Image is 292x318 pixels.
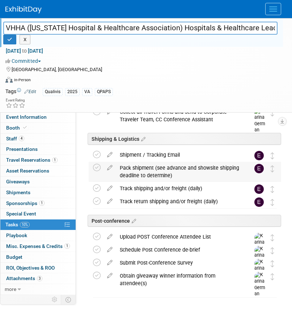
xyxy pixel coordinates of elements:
[116,244,240,256] div: Schedule Post Conference de-brief
[116,195,240,208] div: Track return shipping and/or freight (daily)
[0,123,76,133] a: Booth
[6,146,38,152] span: Presentations
[19,136,24,141] span: 4
[130,217,136,224] a: Edit sections
[0,252,76,262] a: Budget
[271,186,274,193] i: Move task
[6,211,36,217] span: Special Event
[254,184,264,194] img: Erin Anderson
[88,133,281,145] div: Shipping & Logistics
[103,247,116,253] a: edit
[0,198,76,209] a: Sponsorships1
[271,199,274,206] i: Move task
[12,67,102,72] span: [GEOGRAPHIC_DATA], [GEOGRAPHIC_DATA]
[0,112,76,122] a: Event Information
[103,260,116,266] a: edit
[6,232,27,238] span: Playbook
[271,152,274,159] i: Move task
[95,88,113,96] div: QPAPS
[0,134,76,144] a: Staff4
[6,179,30,184] span: Giveaways
[116,106,240,126] div: Collect all Travel Forms and send to Corporate Traveler Team, CC Conference Assistant
[43,88,63,96] div: Qualivis
[0,187,76,198] a: Shipments
[20,35,31,45] button: X
[271,273,274,280] i: Move task
[271,234,274,241] i: Move task
[271,109,274,116] i: Move task
[116,231,240,243] div: Upload POST Conference Attendee List
[6,114,47,120] span: Event Information
[6,275,42,281] span: Attachments
[0,155,76,165] a: Travel Reservations1
[254,151,264,160] img: Erin Anderson
[61,295,76,304] td: Toggle Event Tabs
[103,234,116,240] a: edit
[6,99,25,102] div: Event Rating
[254,108,265,134] img: Karina German
[254,197,264,207] img: Erin Anderson
[82,88,92,96] div: VA
[103,165,116,171] a: edit
[0,230,76,241] a: Playbook
[271,165,274,172] i: Move task
[271,247,274,254] i: Move task
[271,260,274,267] i: Move task
[6,136,24,141] span: Staff
[5,57,44,65] button: Committed
[265,3,281,15] button: Menu
[116,149,240,161] div: Shipment / Tracking Email
[5,88,36,96] td: Tags
[0,241,76,252] a: Misc. Expenses & Credits1
[116,257,240,269] div: Submit Post-Conference Survey
[103,185,116,192] a: edit
[5,76,283,87] div: Event Format
[39,200,45,206] span: 1
[254,246,265,271] img: Karina German
[254,259,265,284] img: Karina German
[0,177,76,187] a: Giveaways
[23,126,27,130] i: Booth reservation complete
[116,270,240,289] div: Obtain giveaway winner information from attendee(s)
[0,144,76,154] a: Presentations
[6,265,55,271] span: ROI, Objectives & ROO
[103,152,116,158] a: edit
[103,273,116,279] a: edit
[139,135,145,142] a: Edit sections
[6,254,22,260] span: Budget
[37,276,42,281] span: 3
[254,272,265,297] img: Karina German
[5,286,16,292] span: more
[254,164,264,173] img: Erin Anderson
[0,273,76,284] a: Attachments3
[116,182,240,195] div: Track shipping and/or freight (daily)
[6,168,49,174] span: Asset Reservations
[6,190,30,195] span: Shipments
[21,48,28,54] span: to
[5,222,30,227] span: Tasks
[6,200,45,206] span: Sponsorships
[0,209,76,219] a: Special Event
[0,166,76,176] a: Asset Reservations
[65,88,80,96] div: 2025
[103,198,116,205] a: edit
[48,295,61,304] td: Personalize Event Tab Strip
[6,157,58,163] span: Travel Reservations
[5,48,43,54] span: [DATE] [DATE]
[6,243,70,249] span: Misc. Expenses & Credits
[116,162,240,182] div: Pack shipment (see advance and showsite shipping deadline to determine)
[24,89,36,94] a: Edit
[5,77,13,83] img: Format-Inperson.png
[14,77,31,83] div: In-Person
[254,233,265,258] img: Karina German
[52,157,58,163] span: 1
[0,219,76,230] a: Tasks10%
[6,125,28,131] span: Booth
[0,284,76,295] a: more
[5,6,42,13] img: ExhibitDay
[64,243,70,249] span: 1
[0,263,76,273] a: ROI, Objectives & ROO
[20,222,30,227] span: 10%
[88,215,281,227] div: Post-conference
